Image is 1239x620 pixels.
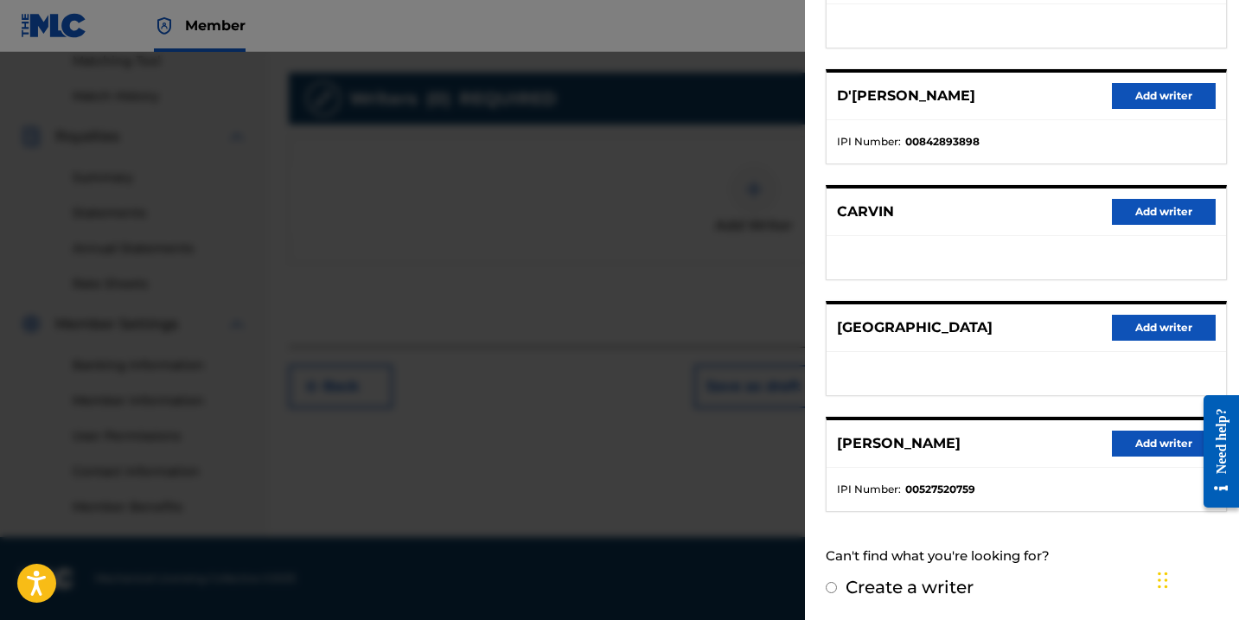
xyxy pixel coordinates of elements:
[837,201,894,222] p: CARVIN
[837,134,901,150] span: IPI Number :
[1112,431,1216,457] button: Add writer
[837,86,975,106] p: D'[PERSON_NAME]
[826,538,1227,575] div: Can't find what you're looking for?
[837,317,993,338] p: [GEOGRAPHIC_DATA]
[1153,537,1239,620] iframe: Chat Widget
[1112,83,1216,109] button: Add writer
[1191,377,1239,525] iframe: Resource Center
[846,577,974,598] label: Create a writer
[1112,199,1216,225] button: Add writer
[1158,554,1168,606] div: Drag
[1112,315,1216,341] button: Add writer
[154,16,175,36] img: Top Rightsholder
[185,16,246,35] span: Member
[905,134,980,150] strong: 00842893898
[21,13,87,38] img: MLC Logo
[837,433,961,454] p: [PERSON_NAME]
[905,482,975,497] strong: 00527520759
[837,482,901,497] span: IPI Number :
